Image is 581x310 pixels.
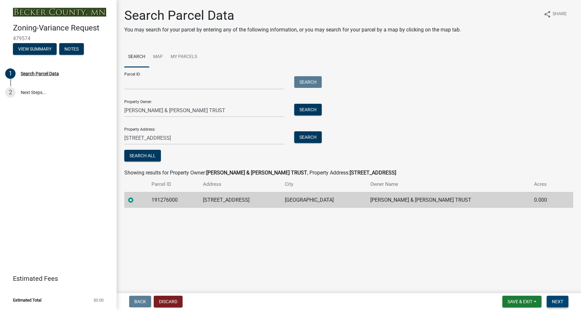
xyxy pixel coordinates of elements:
span: Next [552,299,563,304]
a: Search [124,47,149,67]
span: Share [553,10,567,18]
strong: [STREET_ADDRESS] [350,170,396,176]
i: share [543,10,551,18]
button: Discard [154,296,183,307]
button: Save & Exit [502,296,542,307]
button: Back [129,296,151,307]
th: City [281,177,366,192]
h1: Search Parcel Data [124,8,461,23]
button: shareShare [538,8,572,20]
h4: Zoning-Variance Request [13,23,111,33]
td: [STREET_ADDRESS] [199,192,281,208]
div: 2 [5,87,16,98]
button: Search [294,131,322,143]
button: Search [294,104,322,115]
span: Estimated Total [13,298,41,302]
button: Search All [124,150,161,161]
td: [GEOGRAPHIC_DATA] [281,192,366,208]
button: Next [547,296,568,307]
th: Owner Name [366,177,531,192]
button: View Summary [13,43,57,55]
img: Becker County, Minnesota [13,8,106,17]
button: Notes [59,43,84,55]
td: 0.000 [530,192,561,208]
a: Map [149,47,167,67]
a: My Parcels [167,47,201,67]
span: 479574 [13,35,104,42]
span: $0.00 [94,298,104,302]
td: 191276000 [148,192,199,208]
th: Parcel ID [148,177,199,192]
div: 1 [5,68,16,79]
wm-modal-confirm: Notes [59,47,84,52]
wm-modal-confirm: Summary [13,47,57,52]
th: Acres [530,177,561,192]
a: Estimated Fees [5,272,106,285]
p: You may search for your parcel by entering any of the following information, or you may search fo... [124,26,461,34]
div: Showing results for Property Owner: , Property Address: [124,169,573,177]
strong: [PERSON_NAME] & [PERSON_NAME] TRUST [206,170,307,176]
td: [PERSON_NAME] & [PERSON_NAME] TRUST [366,192,531,208]
span: Save & Exit [508,299,532,304]
span: Back [134,299,146,304]
th: Address [199,177,281,192]
button: Search [294,76,322,88]
div: Search Parcel Data [21,71,59,76]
